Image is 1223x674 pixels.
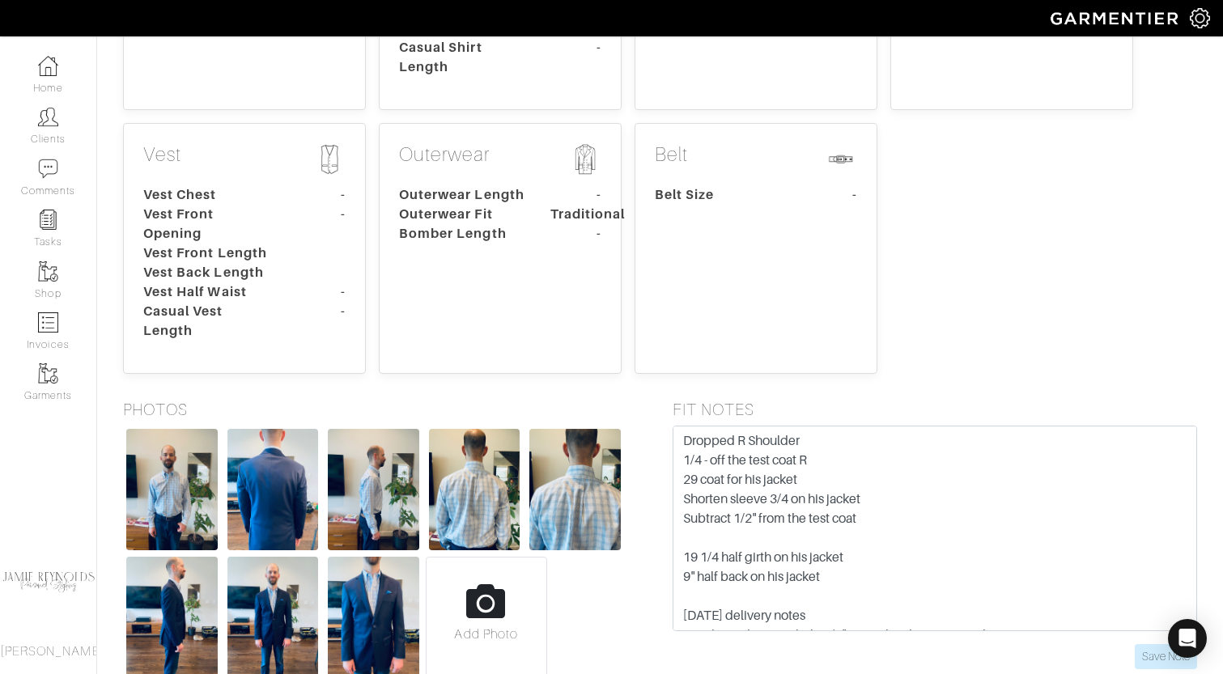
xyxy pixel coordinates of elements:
h5: PHOTOS [123,400,648,419]
img: msmt-outerwear-icon-6e29f5750d4cdef6b98a5ac249cac9e5d2bb121c07e0626b49a607c0bd6118f1.png [569,143,601,176]
dt: Outerwear Fit [387,205,538,224]
img: clients-icon-6bae9207a08558b7cb47a8932f037763ab4055f8c8b6bfacd5dc20c3e0201464.png [38,107,58,127]
dt: Vest Half Waist [131,282,282,302]
img: comment-icon-a0a6a9ef722e966f86d9cbdc48e553b5cf19dbc54f86b18d962a5391bc8f6eb6.png [38,159,58,179]
dt: - [282,185,358,205]
p: Vest [143,143,346,179]
dt: Outerwear Length [387,185,538,205]
dt: Vest Front Length [131,244,282,263]
img: msmt-belt-icon-8b23d7ce3d00d1b6c9c8b1a886640fa7bd1fea648a333409568eab2176660814.png [825,143,857,176]
p: Belt [655,143,857,179]
textarea: Dropped R Shoulder 1/4 - off the test coat R 29 coat for his jacket Shorten sleeve 3/4 on his jac... [673,426,1198,631]
img: gear-icon-white-bd11855cb880d31180b6d7d6211b90ccbf57a29d726f0c71d8c61bd08dd39cc2.png [1190,8,1210,28]
img: garmentier-logo-header-white-b43fb05a5012e4ada735d5af1a66efaba907eab6374d6393d1fbf88cb4ef424d.png [1043,4,1190,32]
img: j36ug3sAC8JE7FRTFuxVuS6j [328,429,419,550]
img: garments-icon-b7da505a4dc4fd61783c78ac3ca0ef83fa9d6f193b1c9dc38574b1d14d53ca28.png [38,261,58,282]
img: garments-icon-b7da505a4dc4fd61783c78ac3ca0ef83fa9d6f193b1c9dc38574b1d14d53ca28.png [38,363,58,384]
div: Open Intercom Messenger [1168,619,1207,658]
dt: Casual Vest Length [131,302,282,341]
dt: Traditional [538,205,614,224]
input: Save Note [1135,644,1197,669]
img: reminder-icon-8004d30b9f0a5d33ae49ab947aed9ed385cf756f9e5892f1edd6e32f2345188e.png [38,210,58,230]
img: 3yDRsU6o63YwPA79Hy1orBdA [429,429,520,550]
dt: - [538,224,614,244]
img: TUAkNFHu5PZmFZkQkD7Q7TVb [126,429,218,550]
dt: - [282,302,358,341]
dt: Belt Size [643,185,794,205]
img: fghwSg8o535YDmSFSnsFRsZW [227,429,319,550]
dt: - [282,205,358,244]
dt: Casual Shirt Length [387,38,538,77]
img: AiQGtpuKcHmMGzMpCB6vwTTb [529,429,621,550]
dt: - [794,185,869,205]
dt: - [538,38,614,77]
dt: Vest Chest [131,185,282,205]
img: msmt-vest-icon-28e38f638186d7f420df89d06ace4d777022eff74d9edc78f36cb214ed55049c.png [313,143,346,176]
dt: Vest Front Opening [131,205,282,244]
dt: Vest Back Length [131,263,282,282]
dt: - [282,282,358,302]
dt: Bomber Length [387,224,538,244]
img: dashboard-icon-dbcd8f5a0b271acd01030246c82b418ddd0df26cd7fceb0bd07c9910d44c42f6.png [38,56,58,76]
img: orders-icon-0abe47150d42831381b5fb84f609e132dff9fe21cb692f30cb5eec754e2cba89.png [38,312,58,333]
h5: FIT NOTES [673,400,1198,419]
dt: - [538,185,614,205]
p: Outerwear [399,143,601,179]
